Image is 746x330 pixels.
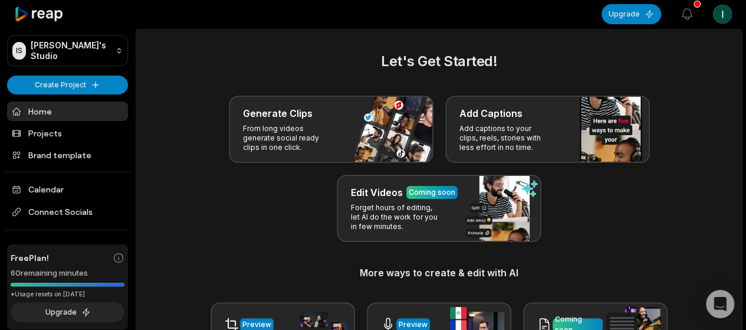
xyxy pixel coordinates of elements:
div: Preview [242,319,271,330]
h2: Let's Get Started! [150,51,728,72]
a: Brand template [7,145,128,165]
p: [PERSON_NAME]'s Studio [31,40,111,61]
div: 60 remaining minutes [11,267,124,279]
a: Projects [7,123,128,143]
h3: Add Captions [459,106,522,120]
span: Connect Socials [7,201,128,223]
div: *Usage resets on [DATE] [11,290,124,299]
div: IS [12,42,26,60]
div: Preview [399,319,428,330]
div: Coming soon [409,187,455,198]
p: Add captions to your clips, reels, stories with less effort in no time. [459,124,551,152]
h3: Generate Clips [243,106,313,120]
span: Free Plan! [11,251,49,264]
a: Calendar [7,179,128,199]
h3: More ways to create & edit with AI [150,266,728,280]
p: Forget hours of editing, let AI do the work for you in few minutes. [351,203,442,231]
a: Home [7,102,128,121]
h3: Edit Videos [351,185,403,200]
button: Upgrade [11,302,124,322]
button: Upgrade [602,4,661,24]
p: From long videos generate social ready clips in one click. [243,124,334,152]
button: Create Project [7,76,128,94]
div: Open Intercom Messenger [706,290,734,318]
